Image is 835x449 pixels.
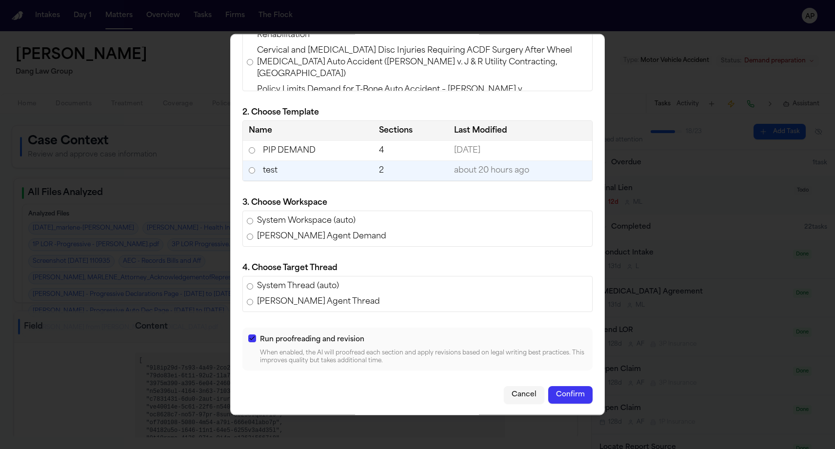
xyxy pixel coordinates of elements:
span: Policy Limits Demand for T-Bone Auto Accident – [PERSON_NAME] v. [PERSON_NAME] (Safeway Insurance) [257,83,588,107]
input: System Thread (auto) [247,283,253,289]
button: Cancel [504,386,544,404]
input: Cervical and [MEDICAL_DATA] Disc Injuries Requiring ACDF Surgery After Wheel [MEDICAL_DATA] Auto ... [247,59,253,65]
p: 4. Choose Target Thread [242,262,593,274]
input: System Workspace (auto) [247,217,253,224]
td: [DATE] [448,140,592,161]
p: When enabled, the AI will proofread each section and apply revisions based on legal writing best ... [260,349,587,365]
input: [PERSON_NAME] Agent Demand [247,233,253,239]
button: Confirm [548,386,593,404]
span: Cervical and [MEDICAL_DATA] Disc Injuries Requiring ACDF Surgery After Wheel [MEDICAL_DATA] Auto ... [257,44,588,79]
th: Last Modified [448,120,592,140]
span: System Thread (auto) [257,280,339,292]
td: 2 [373,160,448,180]
span: System Workspace (auto) [257,215,356,227]
th: Name [243,120,373,140]
p: 3. Choose Workspace [242,197,593,209]
td: 4 [373,140,448,161]
input: [PERSON_NAME] Agent Thread [247,298,253,305]
span: [PERSON_NAME] Agent Thread [257,296,380,308]
td: PIP DEMAND [243,140,373,160]
td: about 20 hours ago [448,160,592,180]
span: [PERSON_NAME] Agent Demand [257,231,386,242]
td: test [243,160,373,180]
th: Sections [373,120,448,140]
p: 2. Choose Template [242,106,593,118]
span: Run proofreading and revision [260,336,364,343]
